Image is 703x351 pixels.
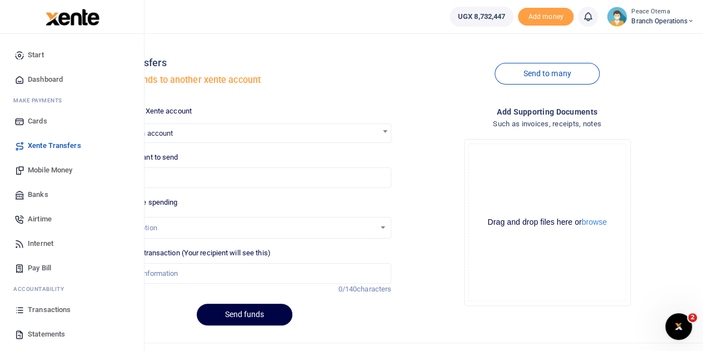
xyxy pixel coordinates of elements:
[28,329,65,340] span: Statements
[631,7,694,17] small: Peace Otema
[28,50,44,61] span: Start
[9,322,135,347] a: Statements
[9,43,135,67] a: Start
[464,139,631,306] div: File Uploader
[28,263,51,274] span: Pay Bill
[445,7,518,27] li: Wallet ballance
[9,298,135,322] a: Transactions
[97,123,391,143] span: Search for an account
[518,8,574,26] li: Toup your wallet
[28,165,72,176] span: Mobile Money
[338,285,357,293] span: 0/140
[9,256,135,280] a: Pay Bill
[495,63,599,85] a: Send to many
[9,158,135,182] a: Mobile Money
[400,106,694,118] h4: Add supporting Documents
[97,57,391,69] h4: Xente transfers
[28,74,63,85] span: Dashboard
[469,217,626,228] div: Drag and drop files here or
[400,118,694,130] h4: Such as invoices, receipts, notes
[607,7,627,27] img: profile-user
[518,12,574,20] a: Add money
[19,96,62,105] span: ake Payments
[28,214,52,225] span: Airtime
[518,8,574,26] span: Add money
[22,285,64,293] span: countability
[607,7,694,27] a: profile-user Peace Otema Branch Operations
[98,124,391,141] span: Search for an account
[665,313,692,340] iframe: Intercom live chat
[97,263,391,284] input: Enter extra information
[9,231,135,256] a: Internet
[28,116,47,127] span: Cards
[28,140,81,151] span: Xente Transfers
[28,189,48,200] span: Banks
[97,248,271,259] label: Memo for this transaction (Your recipient will see this)
[9,92,135,109] li: M
[106,223,375,234] div: Select an option
[688,313,697,322] span: 2
[458,11,505,22] span: UGX 8,732,447
[97,167,391,189] input: UGX
[9,134,135,158] a: Xente Transfers
[197,304,292,325] button: Send funds
[450,7,513,27] a: UGX 8,732,447
[357,285,391,293] span: characters
[9,67,135,92] a: Dashboard
[46,9,99,26] img: logo-large
[97,75,391,86] h5: Transfer funds to another xente account
[9,280,135,298] li: Ac
[9,182,135,207] a: Banks
[631,16,694,26] span: Branch Operations
[9,109,135,134] a: Cards
[9,207,135,231] a: Airtime
[582,218,607,226] button: browse
[28,304,71,315] span: Transactions
[28,238,53,249] span: Internet
[44,12,99,21] a: logo-small logo-large logo-large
